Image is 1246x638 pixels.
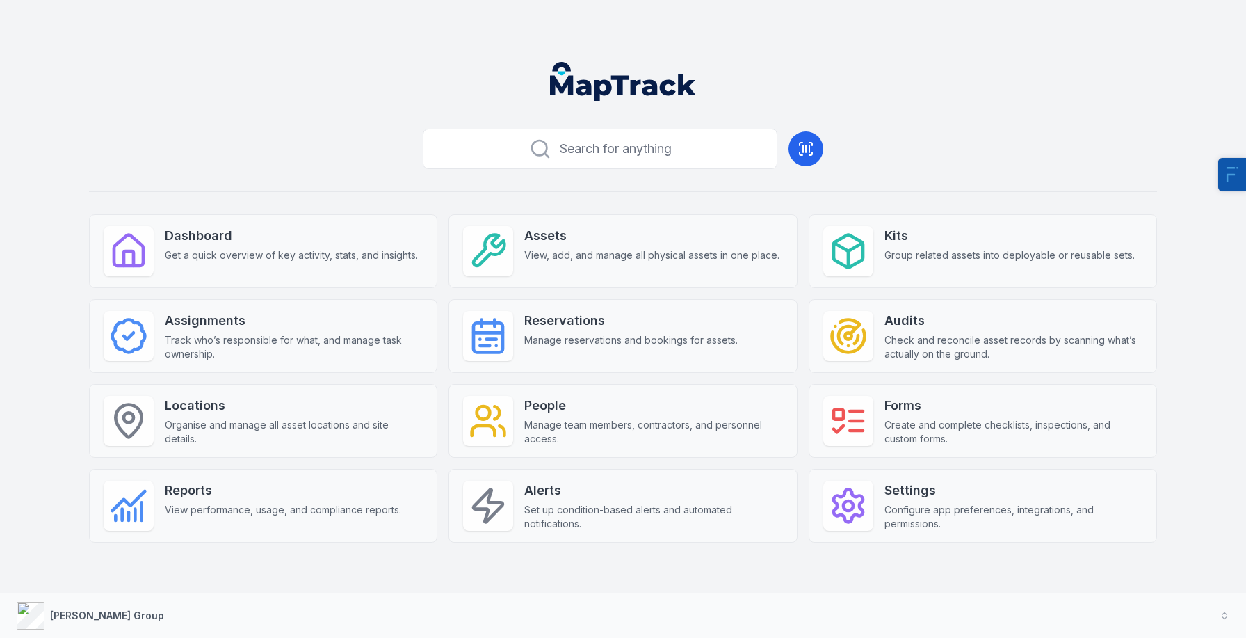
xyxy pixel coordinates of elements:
strong: Locations [165,396,423,415]
a: AlertsSet up condition-based alerts and automated notifications. [448,469,797,543]
span: Track who’s responsible for what, and manage task ownership. [165,333,423,361]
strong: Forms [884,396,1142,415]
span: Manage reservations and bookings for assets. [524,333,738,347]
span: Configure app preferences, integrations, and permissions. [884,503,1142,531]
button: Search for anything [423,129,777,169]
span: Create and complete checklists, inspections, and custom forms. [884,418,1142,446]
a: AssignmentsTrack who’s responsible for what, and manage task ownership. [89,299,437,373]
strong: People [524,396,782,415]
span: Manage team members, contractors, and personnel access. [524,418,782,446]
a: PeopleManage team members, contractors, and personnel access. [448,384,797,458]
a: KitsGroup related assets into deployable or reusable sets. [809,214,1157,288]
a: DashboardGet a quick overview of key activity, stats, and insights. [89,214,437,288]
span: Group related assets into deployable or reusable sets. [884,248,1135,262]
nav: Global [528,62,718,101]
span: Search for anything [560,139,672,159]
strong: Reports [165,481,401,500]
span: Check and reconcile asset records by scanning what’s actually on the ground. [884,333,1142,361]
a: FormsCreate and complete checklists, inspections, and custom forms. [809,384,1157,458]
strong: Settings [884,481,1142,500]
strong: Assets [524,226,779,246]
strong: [PERSON_NAME] Group [50,609,164,621]
span: View, add, and manage all physical assets in one place. [524,248,779,262]
strong: Alerts [524,481,782,500]
a: SettingsConfigure app preferences, integrations, and permissions. [809,469,1157,543]
span: Organise and manage all asset locations and site details. [165,418,423,446]
a: ReportsView performance, usage, and compliance reports. [89,469,437,543]
a: ReservationsManage reservations and bookings for assets. [448,299,797,373]
strong: Audits [884,311,1142,330]
span: Set up condition-based alerts and automated notifications. [524,503,782,531]
strong: Dashboard [165,226,418,246]
span: View performance, usage, and compliance reports. [165,503,401,517]
a: AssetsView, add, and manage all physical assets in one place. [448,214,797,288]
strong: Assignments [165,311,423,330]
strong: Kits [884,226,1135,246]
a: AuditsCheck and reconcile asset records by scanning what’s actually on the ground. [809,299,1157,373]
a: LocationsOrganise and manage all asset locations and site details. [89,384,437,458]
span: Get a quick overview of key activity, stats, and insights. [165,248,418,262]
strong: Reservations [524,311,738,330]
